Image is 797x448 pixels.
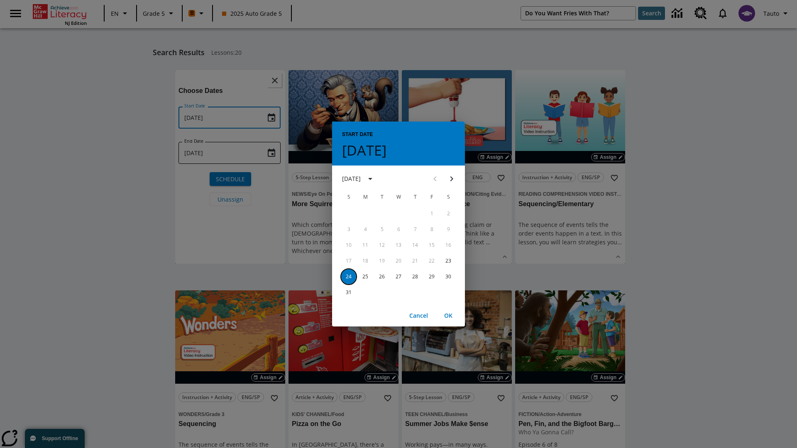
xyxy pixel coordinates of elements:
[441,269,456,284] button: 30
[374,269,389,284] button: 26
[435,308,462,324] button: OK
[342,174,361,183] div: [DATE]
[358,189,373,205] span: Monday
[441,253,456,268] button: 23
[408,269,423,284] button: 28
[342,128,373,141] span: Start Date
[342,141,386,159] h4: [DATE]
[408,189,423,205] span: Thursday
[358,269,373,284] button: 25
[341,269,356,284] button: 24
[363,172,377,186] button: calendar view is open, switch to year view
[341,285,356,300] button: 31
[391,269,406,284] button: 27
[441,189,456,205] span: Saturday
[443,170,460,187] button: Next month
[424,269,439,284] button: 29
[374,189,389,205] span: Tuesday
[424,189,439,205] span: Friday
[341,189,356,205] span: Sunday
[391,189,406,205] span: Wednesday
[405,308,432,324] button: Cancel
